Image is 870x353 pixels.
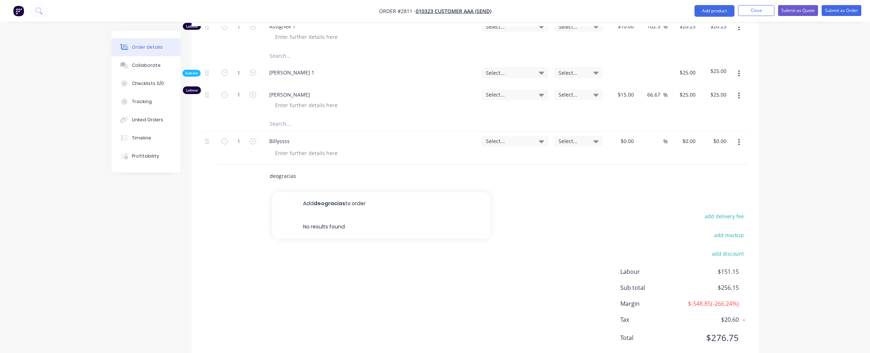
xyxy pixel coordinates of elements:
[701,67,726,75] span: $25.00
[13,5,24,16] img: Factory
[620,315,685,324] span: Tax
[822,5,861,16] button: Submit as Order
[663,23,668,31] span: %
[112,93,181,111] button: Tracking
[685,267,739,276] span: $151.15
[559,69,586,77] span: Select...
[112,111,181,129] button: Linked Orders
[620,283,685,292] span: Sub total
[559,91,586,98] span: Select...
[112,74,181,93] button: Checklists 0/0
[112,56,181,74] button: Collaborate
[620,267,685,276] span: Labour
[620,299,685,308] span: Margin
[738,5,774,16] button: Close
[701,211,748,221] button: add delivery fee
[670,69,696,76] span: $25.00
[132,80,164,87] div: Checklists 0/0
[132,135,151,141] div: Timeline
[263,67,320,78] div: [PERSON_NAME] 1
[685,283,739,292] span: $256.15
[486,137,532,145] span: Select...
[685,315,739,324] span: $20.60
[486,23,532,31] span: Select...
[269,23,476,30] span: Assignee 1
[112,38,181,56] button: Order details
[559,137,586,145] span: Select...
[620,333,685,342] span: Total
[559,23,586,31] span: Select...
[132,117,163,123] div: Linked Orders
[486,91,532,98] span: Select...
[269,48,415,63] input: Search...
[685,299,739,308] span: $-548.85 ( -266.24 %)
[132,44,163,50] div: Order details
[269,117,415,131] input: Search...
[416,8,491,15] a: 010323 Customer AAA (Send)
[112,147,181,165] button: Profitability
[694,5,734,17] button: Add product
[778,5,818,16] button: Submit as Quote
[685,331,739,344] span: $276.75
[263,136,295,146] div: Billyssss
[486,69,532,77] span: Select...
[183,86,201,94] div: Labour
[663,137,668,146] span: %
[663,91,668,99] span: %
[132,62,161,69] div: Collaborate
[379,8,416,15] span: Order #2811 -
[710,230,748,240] button: add markup
[708,249,748,259] button: add discount
[272,192,490,215] button: Adddeograciasto order
[183,23,201,30] div: Labour
[132,153,159,159] div: Profitability
[112,129,181,147] button: Timeline
[185,70,198,76] span: Sub-kit
[269,169,415,183] input: Start typing to add a product...
[132,98,152,105] div: Tracking
[269,91,476,98] span: [PERSON_NAME]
